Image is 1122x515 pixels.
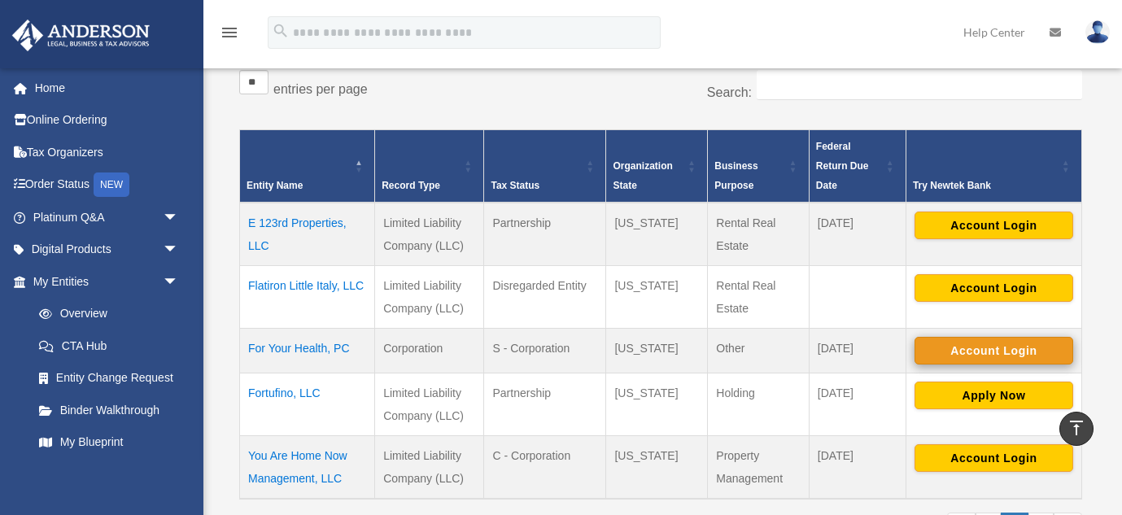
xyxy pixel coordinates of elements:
td: Other [708,329,810,373]
a: Tax Due Dates [23,458,195,491]
a: Platinum Q&Aarrow_drop_down [11,201,203,233]
a: Tax Organizers [11,136,203,168]
a: menu [220,28,239,42]
td: C - Corporation [484,436,606,500]
a: My Blueprint [23,426,195,459]
a: Entity Change Request [23,362,195,395]
th: Entity Name: Activate to invert sorting [240,130,375,203]
label: Search: [707,85,752,99]
td: [DATE] [809,203,906,266]
img: User Pic [1085,20,1110,44]
th: Tax Status: Activate to sort [484,130,606,203]
td: Flatiron Little Italy, LLC [240,266,375,329]
th: Record Type: Activate to sort [375,130,484,203]
span: Business Purpose [714,160,757,191]
button: Account Login [915,274,1073,302]
a: vertical_align_top [1059,412,1094,446]
td: [DATE] [809,373,906,436]
td: [DATE] [809,329,906,373]
td: [US_STATE] [606,266,708,329]
a: Order StatusNEW [11,168,203,202]
a: Home [11,72,203,104]
td: Property Management [708,436,810,500]
td: Limited Liability Company (LLC) [375,266,484,329]
td: For Your Health, PC [240,329,375,373]
a: Digital Productsarrow_drop_down [11,233,203,266]
img: Anderson Advisors Platinum Portal [7,20,155,51]
span: Organization State [613,160,672,191]
td: Rental Real Estate [708,203,810,266]
td: [US_STATE] [606,329,708,373]
td: Fortufino, LLC [240,373,375,436]
td: [DATE] [809,436,906,500]
i: menu [220,23,239,42]
button: Account Login [915,337,1073,364]
span: Record Type [382,180,440,191]
button: Apply Now [915,382,1073,409]
a: Account Login [915,281,1073,294]
td: Corporation [375,329,484,373]
span: Tax Status [491,180,539,191]
td: S - Corporation [484,329,606,373]
td: [US_STATE] [606,373,708,436]
button: Account Login [915,444,1073,472]
td: Partnership [484,203,606,266]
a: Account Login [915,451,1073,464]
div: NEW [94,172,129,197]
td: E 123rd Properties, LLC [240,203,375,266]
button: Account Login [915,212,1073,239]
td: Limited Liability Company (LLC) [375,203,484,266]
td: Rental Real Estate [708,266,810,329]
div: Try Newtek Bank [913,176,1057,195]
th: Business Purpose: Activate to sort [708,130,810,203]
i: search [272,22,290,40]
label: entries per page [273,82,368,96]
td: [US_STATE] [606,436,708,500]
td: Disregarded Entity [484,266,606,329]
a: Account Login [915,343,1073,356]
span: arrow_drop_down [163,233,195,267]
td: [US_STATE] [606,203,708,266]
a: Overview [23,298,187,330]
td: You Are Home Now Management, LLC [240,436,375,500]
a: CTA Hub [23,330,195,362]
th: Try Newtek Bank : Activate to sort [906,130,1081,203]
span: arrow_drop_down [163,265,195,299]
span: arrow_drop_down [163,201,195,234]
a: My Entitiesarrow_drop_down [11,265,195,298]
td: Limited Liability Company (LLC) [375,373,484,436]
i: vertical_align_top [1067,418,1086,438]
span: Entity Name [247,180,303,191]
a: Account Login [915,218,1073,231]
a: Binder Walkthrough [23,394,195,426]
th: Federal Return Due Date: Activate to sort [809,130,906,203]
span: Federal Return Due Date [816,141,869,191]
th: Organization State: Activate to sort [606,130,708,203]
td: Holding [708,373,810,436]
td: Limited Liability Company (LLC) [375,436,484,500]
td: Partnership [484,373,606,436]
a: Online Ordering [11,104,203,137]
